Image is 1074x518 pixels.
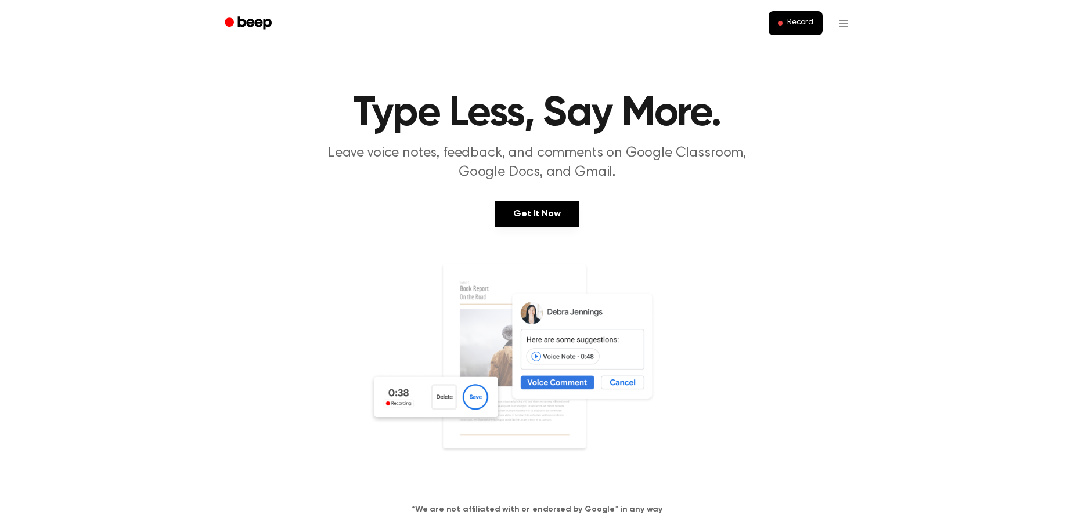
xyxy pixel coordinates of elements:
span: Record [787,18,813,28]
button: Open menu [830,9,857,37]
a: Beep [217,12,282,35]
p: Leave voice notes, feedback, and comments on Google Classroom, Google Docs, and Gmail. [314,144,760,182]
a: Get It Now [495,201,579,227]
h1: Type Less, Say More. [240,93,834,135]
button: Record [769,11,823,35]
img: Voice Comments on Docs and Recording Widget [369,262,705,485]
h4: *We are not affiliated with or endorsed by Google™ in any way [14,503,1060,516]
